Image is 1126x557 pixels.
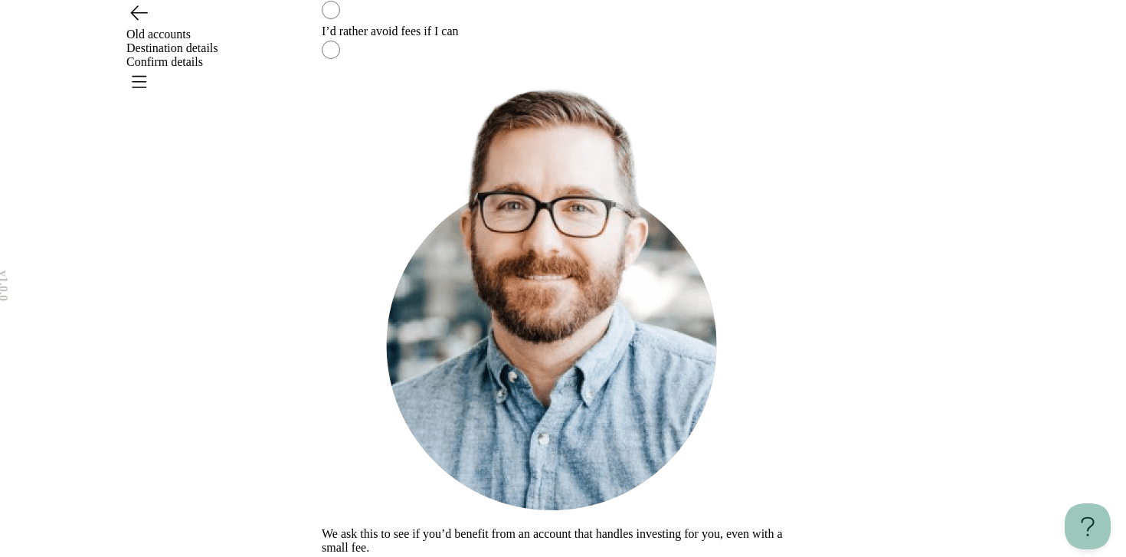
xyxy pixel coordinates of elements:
iframe: Help Scout Beacon - Open [1065,503,1111,549]
img: Henry [322,64,781,524]
span: Destination details [126,41,218,54]
button: Open menu [126,69,151,93]
span: Confirm details [126,55,203,68]
span: Old accounts [126,28,191,41]
div: We ask this to see if you’d benefit from an account that handles investing for you, even with a s... [322,527,804,555]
